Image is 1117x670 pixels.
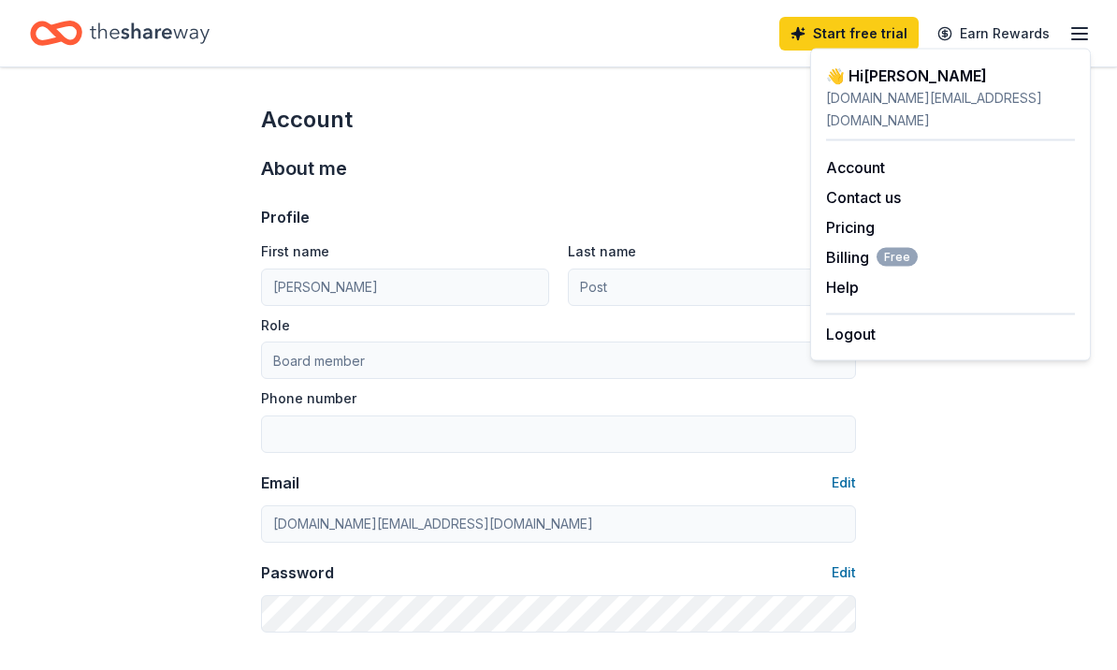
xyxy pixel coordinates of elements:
[826,65,1075,87] div: 👋 Hi [PERSON_NAME]
[568,242,636,261] label: Last name
[826,246,918,269] button: BillingFree
[826,158,885,177] a: Account
[826,218,875,237] a: Pricing
[261,316,290,335] label: Role
[261,153,856,183] div: About me
[261,206,310,228] div: Profile
[261,389,356,408] label: Phone number
[832,472,856,494] button: Edit
[826,276,859,299] button: Help
[261,472,299,494] div: Email
[261,561,334,584] div: Password
[877,248,918,267] span: Free
[926,17,1061,51] a: Earn Rewards
[261,105,856,135] div: Account
[826,246,918,269] span: Billing
[30,11,210,55] a: Home
[826,87,1075,132] div: [DOMAIN_NAME][EMAIL_ADDRESS][DOMAIN_NAME]
[826,186,901,209] button: Contact us
[261,242,329,261] label: First name
[832,561,856,584] button: Edit
[826,323,876,345] button: Logout
[779,17,919,51] a: Start free trial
